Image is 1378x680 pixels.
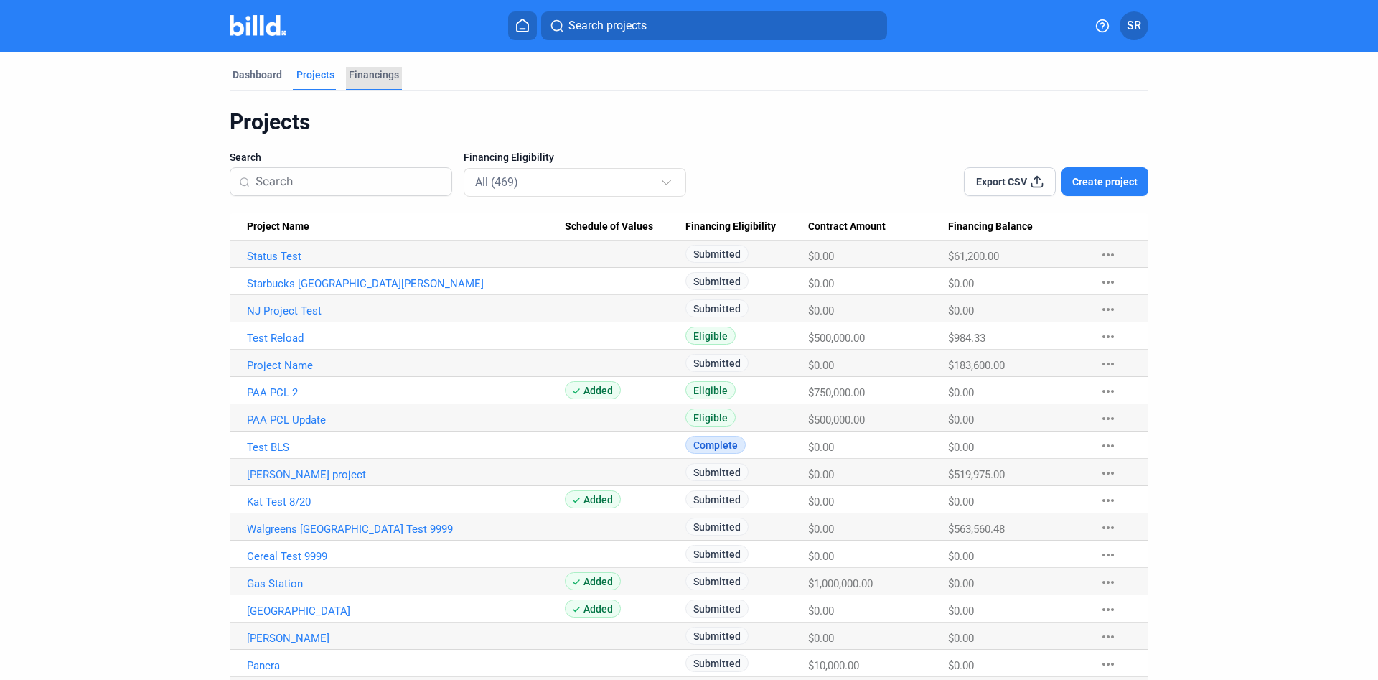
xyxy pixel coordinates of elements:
[1100,546,1117,564] mat-icon: more_horiz
[1127,17,1141,34] span: SR
[247,659,565,672] a: Panera
[808,632,834,645] span: $0.00
[1100,492,1117,509] mat-icon: more_horiz
[247,523,565,536] a: Walgreens [GEOGRAPHIC_DATA] Test 9999
[948,495,974,508] span: $0.00
[1100,328,1117,345] mat-icon: more_horiz
[565,381,621,399] span: Added
[808,577,873,590] span: $1,000,000.00
[808,495,834,508] span: $0.00
[948,468,1005,481] span: $519,975.00
[948,359,1005,372] span: $183,600.00
[808,414,865,427] span: $500,000.00
[808,659,859,672] span: $10,000.00
[1100,383,1117,400] mat-icon: more_horiz
[948,605,974,618] span: $0.00
[1072,174,1138,189] span: Create project
[1100,465,1117,482] mat-icon: more_horiz
[685,627,749,645] span: Submitted
[685,572,749,590] span: Submitted
[685,463,749,481] span: Submitted
[475,175,518,189] mat-select-trigger: All (469)
[808,304,834,317] span: $0.00
[685,518,749,536] span: Submitted
[565,220,686,233] div: Schedule of Values
[808,605,834,618] span: $0.00
[976,174,1027,189] span: Export CSV
[808,550,834,563] span: $0.00
[685,600,749,618] span: Submitted
[808,220,948,233] div: Contract Amount
[685,654,749,672] span: Submitted
[247,304,565,317] a: NJ Project Test
[247,632,565,645] a: [PERSON_NAME]
[247,414,565,427] a: PAA PCL Update
[565,572,621,590] span: Added
[1120,11,1148,40] button: SR
[1100,355,1117,373] mat-icon: more_horiz
[464,150,554,164] span: Financing Eligibility
[948,632,974,645] span: $0.00
[948,277,974,290] span: $0.00
[808,220,886,233] span: Contract Amount
[247,250,565,263] a: Status Test
[808,332,865,345] span: $500,000.00
[808,468,834,481] span: $0.00
[247,441,565,454] a: Test BLS
[808,359,834,372] span: $0.00
[685,354,749,372] span: Submitted
[1100,246,1117,264] mat-icon: more_horiz
[256,167,443,197] input: Search
[1100,301,1117,318] mat-icon: more_horiz
[685,545,749,563] span: Submitted
[230,15,286,36] img: Billd Company Logo
[685,245,749,263] span: Submitted
[948,523,1005,536] span: $563,560.48
[565,490,621,508] span: Added
[948,332,985,345] span: $984.33
[948,250,999,263] span: $61,200.00
[230,108,1148,136] div: Projects
[1061,167,1148,196] button: Create project
[1100,601,1117,618] mat-icon: more_horiz
[349,67,399,82] div: Financings
[247,220,565,233] div: Project Name
[247,220,309,233] span: Project Name
[247,332,565,345] a: Test Reload
[1100,519,1117,536] mat-icon: more_horiz
[948,220,1085,233] div: Financing Balance
[541,11,887,40] button: Search projects
[1100,628,1117,646] mat-icon: more_horiz
[568,17,647,34] span: Search projects
[948,577,974,590] span: $0.00
[685,381,736,399] span: Eligible
[247,277,565,290] a: Starbucks [GEOGRAPHIC_DATA][PERSON_NAME]
[565,600,621,618] span: Added
[685,436,746,454] span: Complete
[948,386,974,399] span: $0.00
[247,550,565,563] a: Cereal Test 9999
[948,220,1033,233] span: Financing Balance
[685,220,776,233] span: Financing Eligibility
[948,550,974,563] span: $0.00
[808,523,834,536] span: $0.00
[685,490,749,508] span: Submitted
[808,441,834,454] span: $0.00
[685,272,749,290] span: Submitted
[230,150,261,164] span: Search
[565,220,653,233] span: Schedule of Values
[247,359,565,372] a: Project Name
[808,386,865,399] span: $750,000.00
[247,605,565,618] a: [GEOGRAPHIC_DATA]
[233,67,282,82] div: Dashboard
[948,659,974,672] span: $0.00
[247,495,565,508] a: Kat Test 8/20
[1100,574,1117,591] mat-icon: more_horiz
[685,327,736,345] span: Eligible
[685,409,736,427] span: Eligible
[247,468,565,481] a: [PERSON_NAME] project
[964,167,1056,196] button: Export CSV
[296,67,334,82] div: Projects
[247,577,565,590] a: Gas Station
[1100,656,1117,673] mat-icon: more_horiz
